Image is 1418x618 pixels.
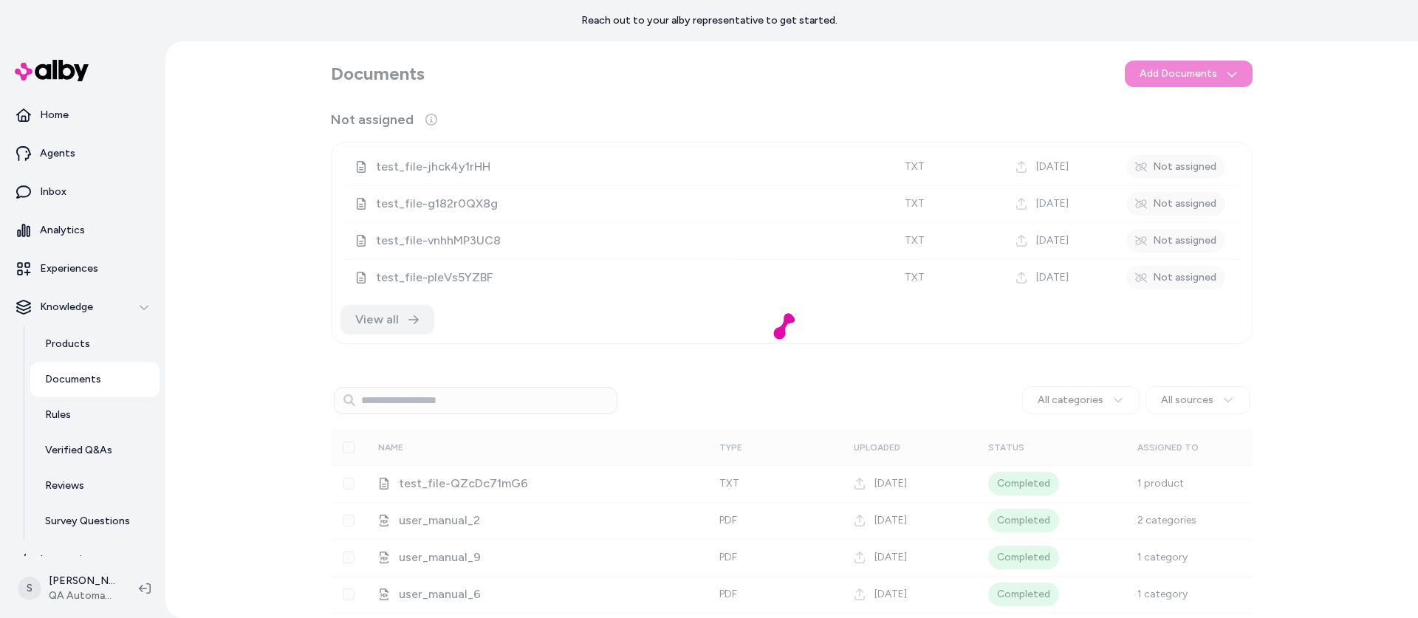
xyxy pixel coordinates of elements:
[30,468,160,504] a: Reviews
[45,408,71,422] p: Rules
[581,13,838,28] p: Reach out to your alby representative to get started.
[45,514,130,529] p: Survey Questions
[49,574,115,588] p: [PERSON_NAME]
[6,542,160,577] a: Integrations
[30,362,160,397] a: Documents
[6,174,160,210] a: Inbox
[30,397,160,433] a: Rules
[30,433,160,468] a: Verified Q&As
[6,136,160,171] a: Agents
[6,289,160,325] button: Knowledge
[45,443,112,458] p: Verified Q&As
[40,300,93,315] p: Knowledge
[45,478,84,493] p: Reviews
[40,108,69,123] p: Home
[40,223,85,238] p: Analytics
[40,552,100,567] p: Integrations
[40,261,98,276] p: Experiences
[49,588,115,603] span: QA Automation 1
[18,577,41,600] span: S
[6,213,160,248] a: Analytics
[9,565,127,612] button: S[PERSON_NAME]QA Automation 1
[6,251,160,286] a: Experiences
[45,337,90,351] p: Products
[6,97,160,133] a: Home
[45,372,101,387] p: Documents
[40,146,75,161] p: Agents
[15,60,89,81] img: alby Logo
[30,326,160,362] a: Products
[40,185,66,199] p: Inbox
[30,504,160,539] a: Survey Questions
